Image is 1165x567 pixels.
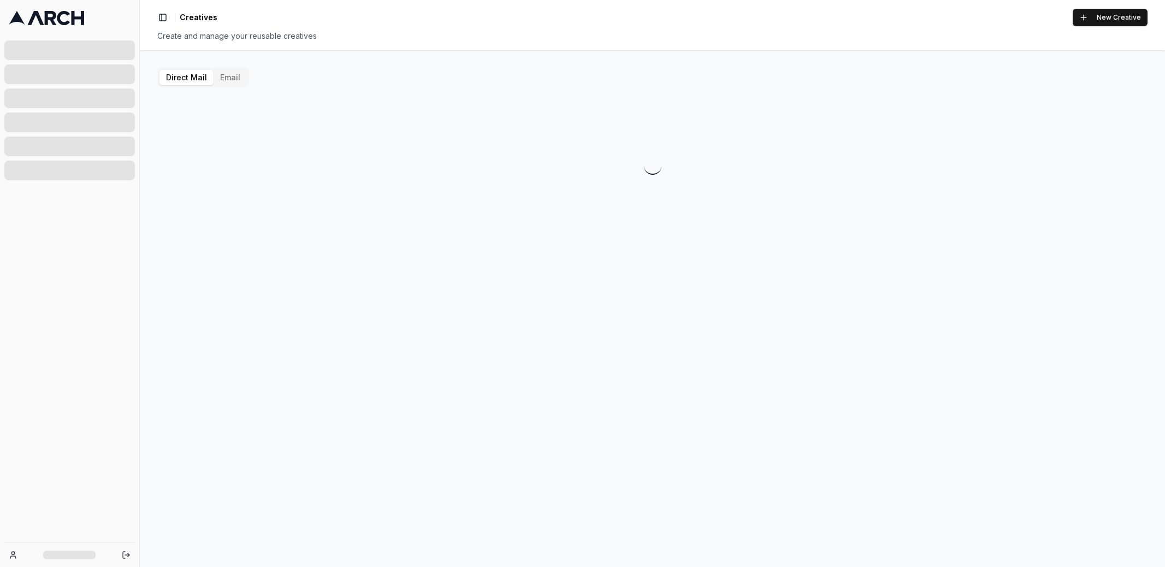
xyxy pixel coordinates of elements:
button: New Creative [1073,9,1148,26]
nav: breadcrumb [180,12,217,23]
button: Email [214,70,247,85]
button: Log out [119,547,134,563]
button: Direct Mail [159,70,214,85]
span: Creatives [180,12,217,23]
div: Create and manage your reusable creatives [157,31,1148,42]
